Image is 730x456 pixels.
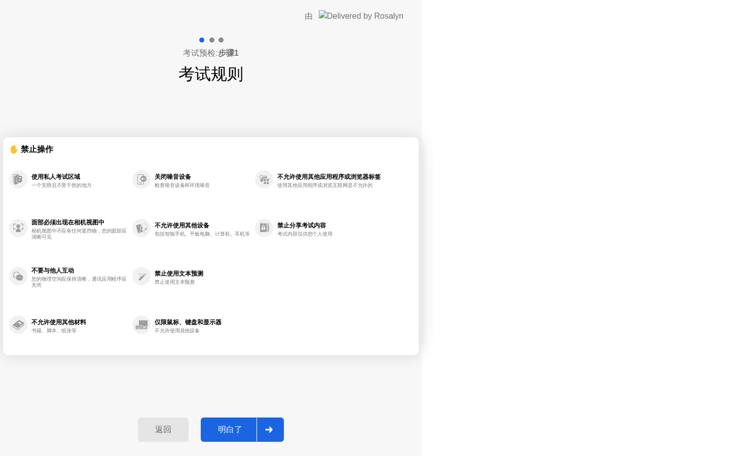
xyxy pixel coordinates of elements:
div: 检查噪音设备和环境噪音 [155,182,250,188]
div: 仅限鼠标、键盘和显示器 [155,319,250,326]
div: 不允许使用其他材料 [31,319,127,326]
div: 使用私人考试区域 [31,173,127,180]
div: 使用其他应用程序或浏览互联网是不允许的 [277,182,373,188]
div: 明白了 [204,425,257,435]
b: 步骤1 [218,49,239,57]
div: 关闭噪音设备 [155,173,250,180]
div: 禁止分享考试内容 [277,222,381,229]
div: 考试内容仅供您个人使用 [277,231,373,237]
div: 不要与他人互动 [31,267,127,274]
div: 不允许使用其他设备 [155,222,250,229]
div: 一个安静且不受干扰的地方 [31,182,127,188]
div: 禁止使用文本预测 [155,279,250,285]
div: 返回 [141,425,186,435]
div: 包括智能手机、平板电脑、计算机、耳机等 [155,231,250,237]
div: 不允许使用其他应用程序或浏览器标签 [277,173,381,180]
div: 您的物理空间应保持清晰，通讯应用程序应关闭 [31,276,127,288]
div: ✋ 禁止操作 [9,143,386,155]
button: 返回 [138,417,189,442]
div: 相机视图中不应有任何遮挡物，您的面部应清晰可见 [31,228,127,240]
div: 禁止使用文本预测 [155,270,250,277]
div: 不允许使用其他设备 [155,328,250,334]
div: 书籍、脚本、纸张等 [31,328,127,334]
div: 由 [305,10,313,22]
h4: 考试预检: [183,47,238,59]
h1: 考试规则 [178,62,243,86]
button: 明白了 [201,417,284,442]
div: 面部必须出现在相机视图中 [31,219,127,226]
img: Delivered by Rosalyn [319,10,404,22]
